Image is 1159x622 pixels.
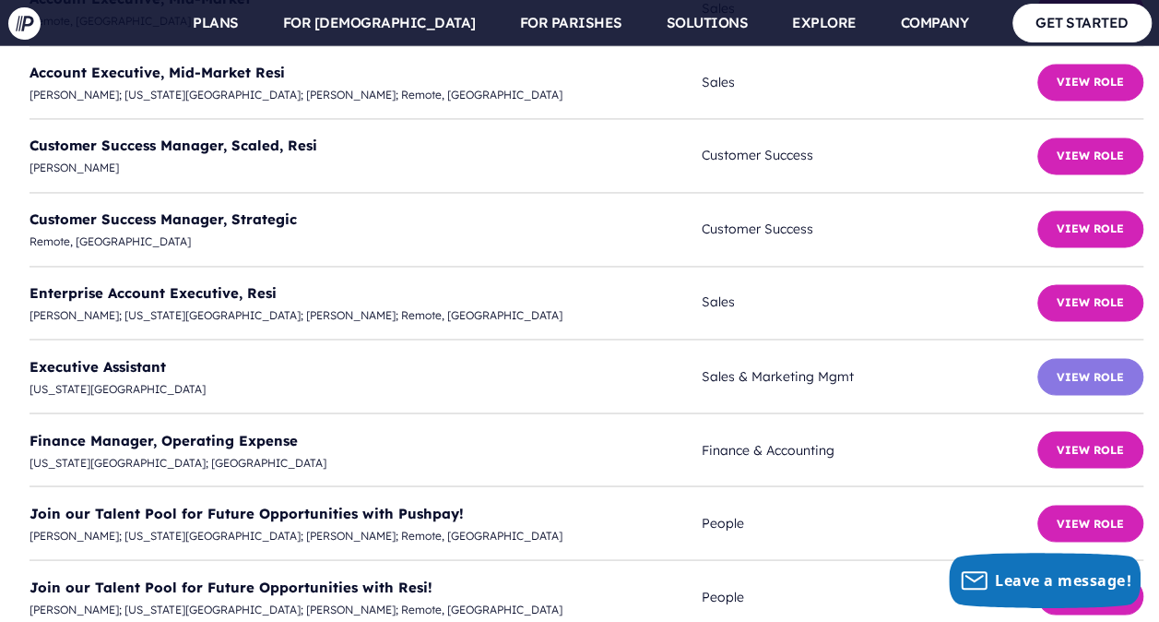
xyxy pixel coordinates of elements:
span: Remote, [GEOGRAPHIC_DATA] [30,232,702,252]
a: Executive Assistant [30,357,166,375]
a: Join our Talent Pool for Future Opportunities with Resi! [30,578,432,595]
button: View Role [1037,284,1143,321]
span: Leave a message! [995,570,1131,591]
span: [PERSON_NAME]; [US_STATE][GEOGRAPHIC_DATA]; [PERSON_NAME]; Remote, [GEOGRAPHIC_DATA] [30,525,702,545]
span: Sales [702,291,1037,314]
a: Customer Success Manager, Strategic [30,210,297,228]
a: Enterprise Account Executive, Resi [30,284,277,302]
span: People [702,511,1037,534]
button: Leave a message! [949,553,1141,608]
button: View Role [1037,210,1143,247]
span: [US_STATE][GEOGRAPHIC_DATA]; [GEOGRAPHIC_DATA] [30,452,702,472]
button: View Role [1037,358,1143,395]
button: View Role [1037,505,1143,542]
a: Join our Talent Pool for Future Opportunities with Pushpay! [30,504,464,521]
span: [PERSON_NAME]; [US_STATE][GEOGRAPHIC_DATA]; [PERSON_NAME]; Remote, [GEOGRAPHIC_DATA] [30,85,702,105]
a: Account Executive, Mid-Market Resi [30,64,285,81]
button: View Role [1037,64,1143,101]
button: View Role [1037,431,1143,468]
span: Customer Success [702,218,1037,241]
span: People [702,585,1037,608]
span: [PERSON_NAME]; [US_STATE][GEOGRAPHIC_DATA]; [PERSON_NAME]; Remote, [GEOGRAPHIC_DATA] [30,599,702,619]
a: GET STARTED [1012,4,1152,42]
button: View Role [1037,138,1143,174]
span: [US_STATE][GEOGRAPHIC_DATA] [30,378,702,399]
span: Customer Success [702,144,1037,167]
span: Finance & Accounting [702,438,1037,461]
span: Sales & Marketing Mgmt [702,365,1037,388]
span: Sales [702,71,1037,94]
a: Finance Manager, Operating Expense [30,431,298,449]
span: [PERSON_NAME] [30,158,702,178]
span: [PERSON_NAME]; [US_STATE][GEOGRAPHIC_DATA]; [PERSON_NAME]; Remote, [GEOGRAPHIC_DATA] [30,305,702,326]
a: Customer Success Manager, Scaled, Resi [30,137,317,154]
